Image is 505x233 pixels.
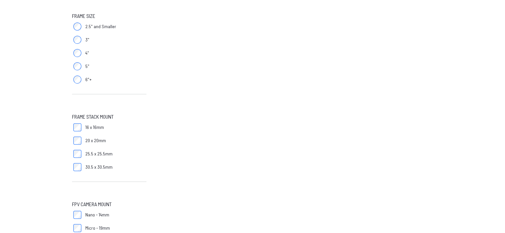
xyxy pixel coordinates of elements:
[73,62,81,70] input: 5"
[85,63,89,70] span: 5"
[73,211,81,219] input: Nano - 14mm
[85,150,113,157] span: 25.5 x 25.5mm
[85,76,92,83] span: 6"+
[85,225,110,231] span: Micro - 19mm
[72,12,95,20] span: Frame Size
[85,36,89,43] span: 3"
[85,124,104,131] span: 16 x 16mm
[73,49,81,57] input: 4"
[73,224,81,232] input: Micro - 19mm
[85,23,116,30] span: 2.5" and Smaller
[73,36,81,44] input: 3"
[85,211,109,218] span: Nano - 14mm
[73,150,81,158] input: 25.5 x 25.5mm
[73,163,81,171] input: 30.5 x 30.5mm
[73,23,81,30] input: 2.5" and Smaller
[85,137,106,144] span: 20 x 20mm
[85,50,89,56] span: 4"
[73,76,81,84] input: 6"+
[72,113,114,121] span: Frame Stack Mount
[73,123,81,131] input: 16 x 16mm
[72,200,112,208] span: FPV Camera Mount
[85,164,113,170] span: 30.5 x 30.5mm
[73,137,81,145] input: 20 x 20mm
